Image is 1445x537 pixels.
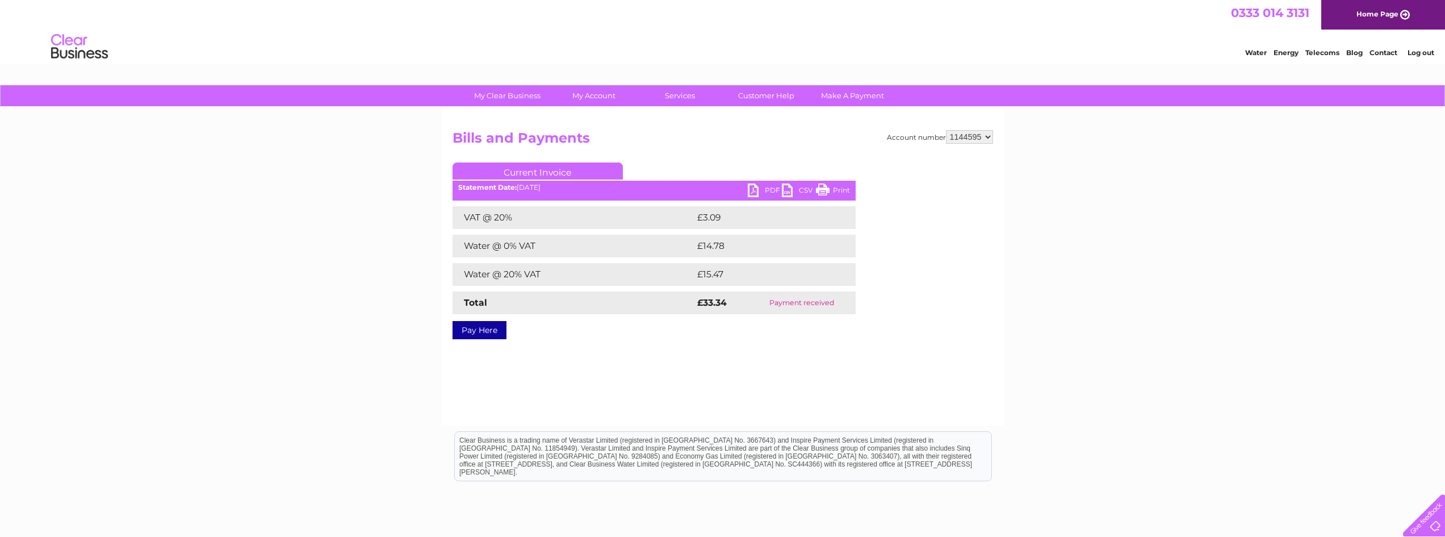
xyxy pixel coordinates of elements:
a: Telecoms [1305,48,1339,57]
strong: £33.34 [697,297,727,308]
div: Clear Business is a trading name of Verastar Limited (registered in [GEOGRAPHIC_DATA] No. 3667643... [455,6,991,55]
h2: Bills and Payments [453,130,993,152]
a: Services [633,85,727,106]
b: Statement Date: [458,183,517,192]
a: Pay Here [453,321,506,339]
a: My Clear Business [460,85,554,106]
a: Current Invoice [453,163,623,180]
a: CSV [782,184,816,200]
td: Water @ 20% VAT [453,263,694,286]
a: Energy [1274,48,1299,57]
a: Log out [1408,48,1434,57]
td: Water @ 0% VAT [453,235,694,257]
div: [DATE] [453,184,856,192]
a: Make A Payment [806,85,899,106]
td: £14.78 [694,235,832,257]
td: £3.09 [694,206,830,229]
td: Payment received [748,292,855,314]
a: Water [1245,48,1267,57]
strong: Total [464,297,487,308]
a: Print [816,184,850,200]
a: 0333 014 3131 [1231,6,1309,20]
a: Customer Help [719,85,813,106]
a: Blog [1346,48,1363,57]
img: logo.png [51,30,108,64]
div: Account number [887,130,993,144]
a: My Account [547,85,640,106]
td: VAT @ 20% [453,206,694,229]
a: Contact [1369,48,1397,57]
td: £15.47 [694,263,831,286]
a: PDF [748,184,782,200]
